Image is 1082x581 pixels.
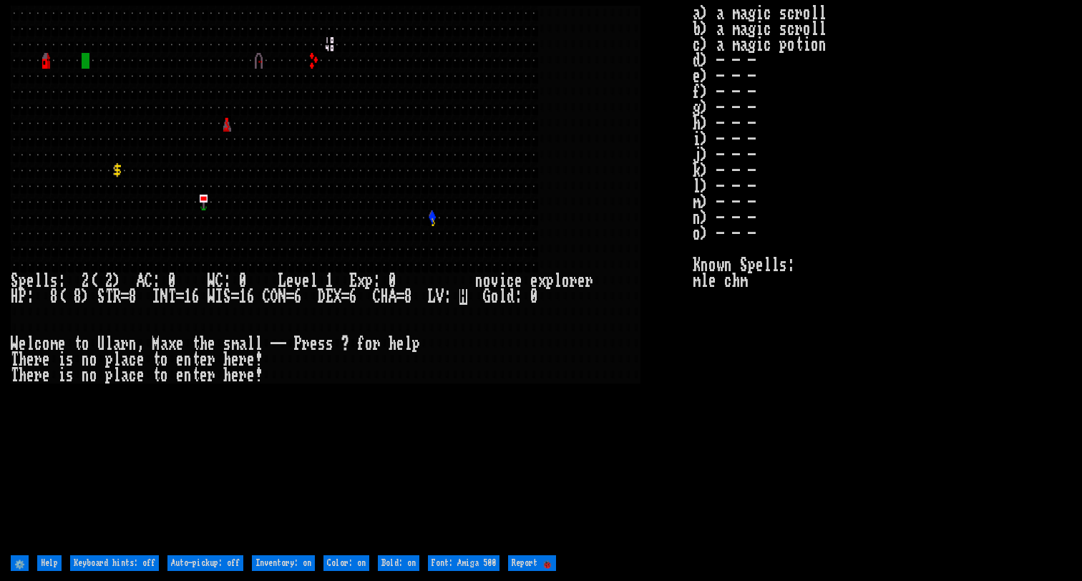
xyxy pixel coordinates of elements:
[152,289,160,305] div: I
[82,273,89,289] div: 2
[152,273,160,289] div: :
[105,273,113,289] div: 2
[34,352,42,368] div: r
[11,555,29,571] input: ⚙️
[121,336,129,352] div: r
[89,273,97,289] div: (
[34,273,42,289] div: l
[270,289,278,305] div: O
[546,273,554,289] div: p
[239,336,247,352] div: a
[252,555,315,571] input: Inventory: on
[499,289,507,305] div: l
[192,352,200,368] div: t
[389,336,396,352] div: h
[121,352,129,368] div: a
[231,289,239,305] div: =
[34,336,42,352] div: c
[208,368,215,384] div: r
[160,352,168,368] div: o
[231,352,239,368] div: e
[208,289,215,305] div: W
[129,352,137,368] div: c
[294,289,302,305] div: 6
[137,352,145,368] div: e
[66,368,74,384] div: s
[323,555,369,571] input: Color: on
[160,289,168,305] div: N
[294,273,302,289] div: v
[239,352,247,368] div: r
[208,273,215,289] div: W
[530,289,538,305] div: 0
[89,368,97,384] div: o
[19,368,26,384] div: h
[160,336,168,352] div: a
[176,352,184,368] div: e
[34,368,42,384] div: r
[58,368,66,384] div: i
[208,336,215,352] div: e
[357,273,365,289] div: x
[129,336,137,352] div: n
[396,336,404,352] div: e
[507,289,515,305] div: d
[326,336,333,352] div: s
[412,336,420,352] div: p
[475,273,483,289] div: n
[357,336,365,352] div: f
[97,336,105,352] div: U
[42,352,50,368] div: e
[507,273,515,289] div: c
[404,289,412,305] div: 8
[82,336,89,352] div: o
[42,336,50,352] div: o
[11,289,19,305] div: H
[239,273,247,289] div: 0
[302,336,310,352] div: r
[223,273,231,289] div: :
[26,368,34,384] div: e
[97,289,105,305] div: S
[215,289,223,305] div: I
[121,289,129,305] div: =
[58,289,66,305] div: (
[326,273,333,289] div: 1
[562,273,570,289] div: o
[247,368,255,384] div: e
[255,352,263,368] div: !
[168,273,176,289] div: 0
[508,555,556,571] input: Report 🐞
[223,289,231,305] div: S
[459,289,467,305] mark: H
[278,289,286,305] div: N
[74,289,82,305] div: 8
[184,368,192,384] div: n
[145,273,152,289] div: C
[530,273,538,289] div: e
[247,352,255,368] div: e
[192,368,200,384] div: t
[483,273,491,289] div: o
[26,289,34,305] div: :
[121,368,129,384] div: a
[538,273,546,289] div: x
[231,336,239,352] div: m
[436,289,444,305] div: V
[82,352,89,368] div: n
[105,336,113,352] div: l
[302,273,310,289] div: e
[11,352,19,368] div: T
[50,289,58,305] div: 8
[318,289,326,305] div: D
[152,352,160,368] div: t
[365,336,373,352] div: o
[74,336,82,352] div: t
[113,289,121,305] div: R
[42,368,50,384] div: e
[278,336,286,352] div: -
[105,289,113,305] div: T
[50,336,58,352] div: m
[333,289,341,305] div: X
[404,336,412,352] div: l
